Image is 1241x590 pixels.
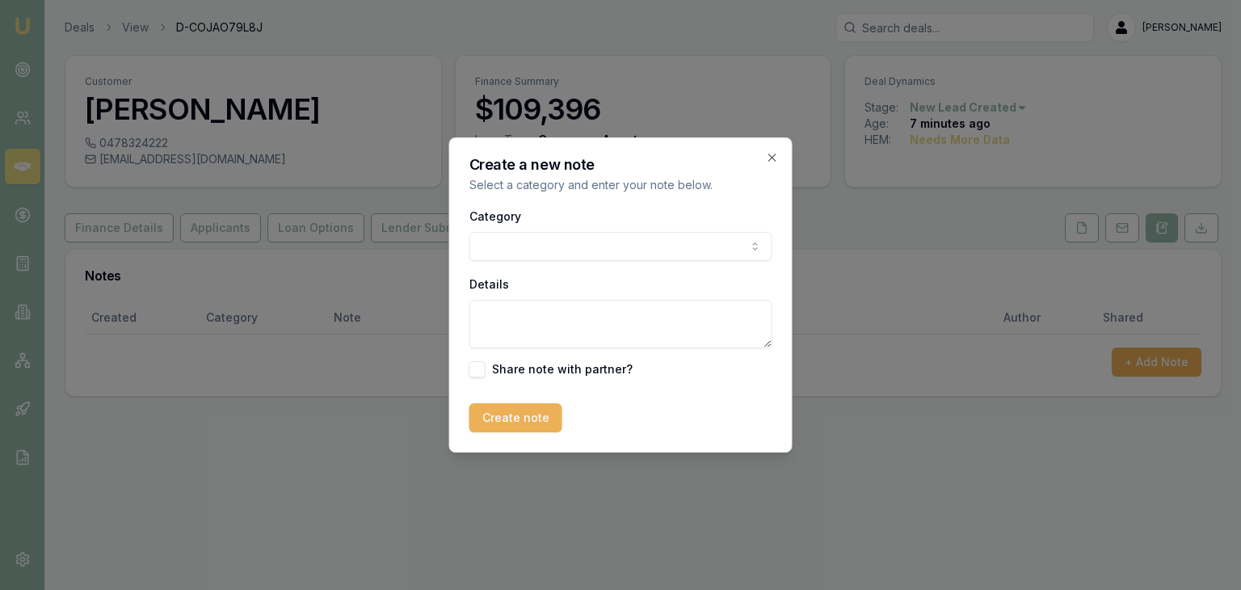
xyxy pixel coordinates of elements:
label: Details [469,277,509,291]
label: Share note with partner? [492,364,633,375]
label: Category [469,209,521,223]
button: Create note [469,403,562,432]
h2: Create a new note [469,158,772,172]
p: Select a category and enter your note below. [469,177,772,193]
